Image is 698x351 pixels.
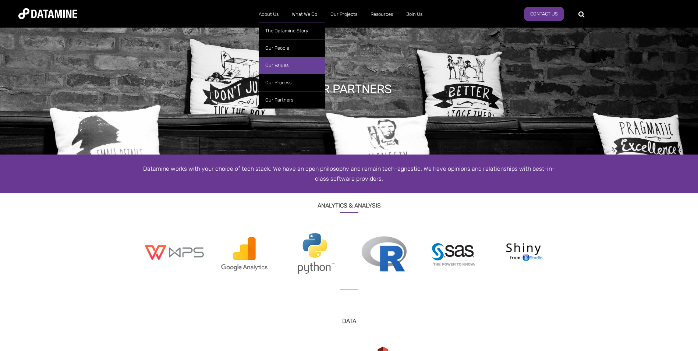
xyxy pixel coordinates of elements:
[259,57,325,74] a: Our Values
[259,91,325,109] a: Our Partners
[139,308,559,328] h3: DATA
[495,231,553,273] img: shiny
[215,231,274,276] img: google-analytics sml.png
[400,5,429,24] a: Join Us
[259,22,325,39] a: The Datamine Story
[355,231,414,276] img: R 230.png
[18,8,77,19] img: Datamine
[252,5,285,24] a: About Us
[259,74,325,91] a: Our Process
[285,231,344,276] img: Python 230.png
[364,5,400,24] a: Resources
[259,39,325,57] a: Our People
[431,231,477,277] img: SAS small.png
[306,81,392,97] h1: OUR PARTNERS
[139,164,559,184] div: Datamine works with your choice of tech stack. We have an open philosophy and remain tech-agnosti...
[324,5,364,24] a: Our Projects
[285,5,324,24] a: What We Do
[524,7,564,21] a: Contact Us
[145,231,204,273] img: wps
[139,193,559,213] h3: ANALYTICS & ANALYSIS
